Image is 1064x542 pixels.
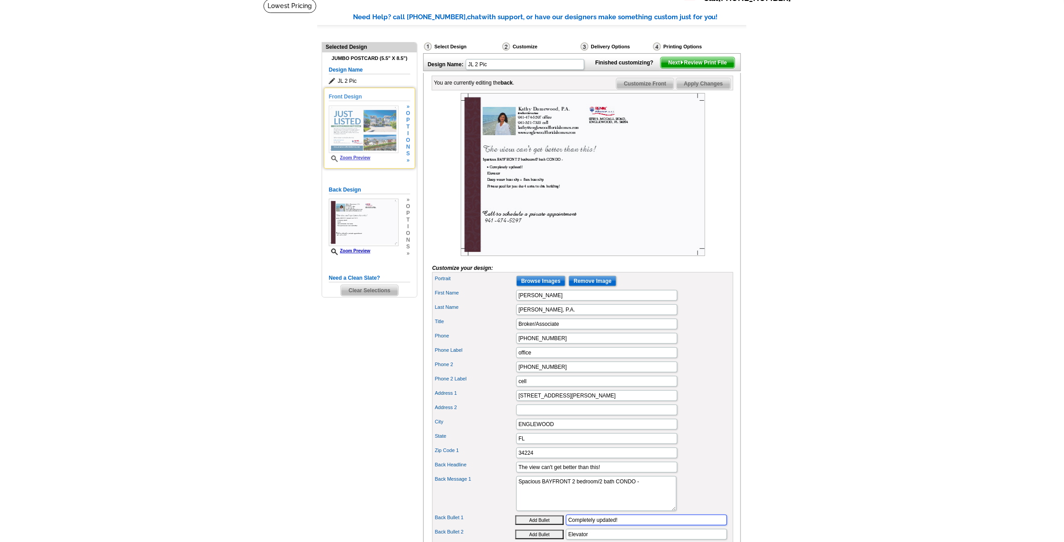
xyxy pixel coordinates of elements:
i: Customize your design: [432,265,493,271]
span: o [406,137,410,144]
span: Next Review Print File [661,57,735,68]
label: First Name [435,289,515,297]
span: s [406,150,410,157]
label: Address 1 [435,389,515,397]
span: chat [467,13,481,21]
span: t [406,124,410,130]
span: s [406,243,410,250]
label: Phone 2 [435,361,515,368]
h4: Jumbo Postcard (5.5" x 8.5") [329,55,410,61]
span: i [406,130,410,137]
h5: Need a Clean Slate? [329,274,410,282]
div: Customize [502,42,580,53]
label: Back Bullet 2 [435,528,515,536]
label: Title [435,318,515,325]
h5: Back Design [329,186,410,194]
img: Z18896036_00001_2.jpg [461,93,705,256]
img: Z18896036_00001_1.jpg [329,106,399,153]
img: Customize [502,43,510,51]
label: State [435,432,515,440]
span: » [406,250,410,257]
span: Customize Front [617,78,674,89]
input: Remove Image [569,276,617,286]
span: » [406,196,410,203]
span: JL 2 Pic [329,77,410,85]
img: Z18896036_00001_2.jpg [329,199,399,246]
div: Printing Options [652,42,732,53]
a: Zoom Preview [329,248,370,253]
label: Portrait [435,275,515,282]
span: n [406,144,410,150]
label: Phone 2 Label [435,375,515,383]
div: Delivery Options [580,42,652,53]
img: Delivery Options [581,43,588,51]
span: » [406,103,410,110]
label: Phone [435,332,515,340]
label: Last Name [435,303,515,311]
span: o [406,230,410,237]
span: Clear Selections [341,285,398,296]
span: o [406,110,410,117]
span: o [406,203,410,210]
label: Phone Label [435,346,515,354]
label: Address 2 [435,404,515,411]
img: Printing Options & Summary [653,43,661,51]
span: t [406,217,410,223]
strong: Finished customizing? [596,60,659,66]
span: n [406,237,410,243]
a: Zoom Preview [329,155,370,160]
div: Selected Design [322,43,417,51]
span: p [406,210,410,217]
iframe: LiveChat chat widget [885,334,1064,542]
b: back [501,80,513,86]
span: p [406,117,410,124]
button: Add Bullet [515,516,564,525]
div: Need Help? call [PHONE_NUMBER], with support, or have our designers make something custom just fo... [353,12,747,22]
label: City [435,418,515,426]
img: Select Design [424,43,432,51]
strong: Design Name: [428,61,464,68]
label: Back Headline [435,461,515,469]
label: Zip Code 1 [435,447,515,454]
span: i [406,223,410,230]
button: Add Bullet [515,530,564,539]
label: Back Message 1 [435,475,515,483]
div: Select Design [423,42,502,53]
label: Back Bullet 1 [435,514,515,521]
input: Browse Images [516,276,566,286]
h5: Design Name [329,66,410,74]
div: You are currently editing the . [434,79,515,87]
span: » [406,157,410,164]
img: button-next-arrow-white.png [680,60,684,64]
h5: Front Design [329,93,410,101]
span: Apply Changes [677,78,731,89]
